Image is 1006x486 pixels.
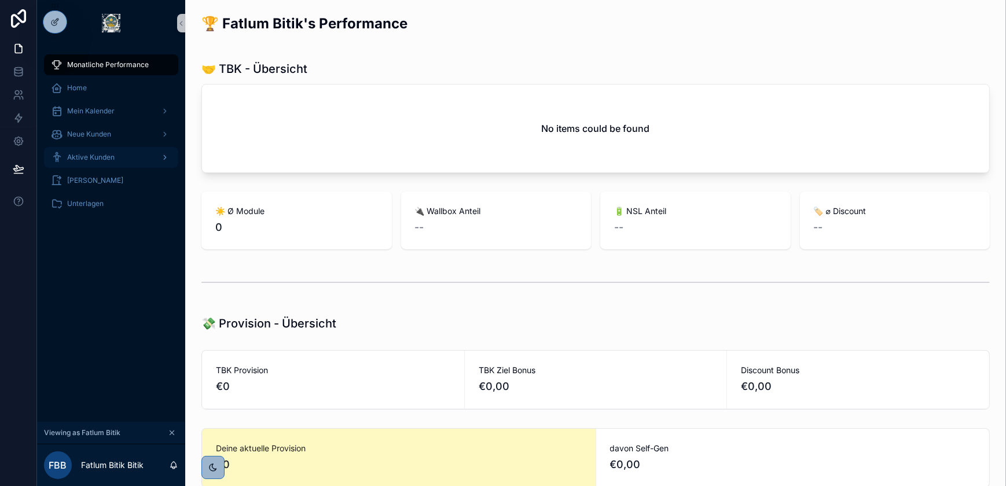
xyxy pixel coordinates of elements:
[216,378,450,395] span: €0
[67,83,87,93] span: Home
[44,124,178,145] a: Neue Kunden
[814,205,976,217] span: 🏷 ⌀ Discount
[44,193,178,214] a: Unterlagen
[215,205,378,217] span: ☀️ Ø Module
[102,14,120,32] img: App logo
[216,456,582,473] span: €0
[44,428,120,437] span: Viewing as Fatlum Bitik
[215,219,378,235] span: 0
[44,147,178,168] a: Aktive Kunden
[67,199,104,208] span: Unterlagen
[415,219,424,235] span: --
[741,378,975,395] span: €0,00
[415,205,578,217] span: 🔌 Wallbox Anteil
[67,60,149,69] span: Monatliche Performance
[614,219,623,235] span: --
[44,170,178,191] a: [PERSON_NAME]
[216,365,450,376] span: TBK Provision
[81,459,144,471] p: Fatlum Bitik Bitik
[201,14,407,33] h2: 🏆 Fatlum Bitik's Performance
[614,205,777,217] span: 🔋 NSL Anteil
[479,378,713,395] span: €0,00
[741,365,975,376] span: Discount Bonus
[49,458,67,472] span: FBB
[479,365,713,376] span: TBK Ziel Bonus
[216,443,582,454] span: Deine aktuelle Provision
[37,46,185,229] div: scrollable content
[610,456,976,473] span: €0,00
[44,54,178,75] a: Monatliche Performance
[67,130,111,139] span: Neue Kunden
[44,101,178,122] a: Mein Kalender
[542,122,650,135] h2: No items could be found
[201,315,336,332] h1: 💸 Provision - Übersicht
[814,219,823,235] span: --
[67,176,123,185] span: [PERSON_NAME]
[67,153,115,162] span: Aktive Kunden
[201,61,307,77] h1: 🤝 TBK - Übersicht
[67,106,115,116] span: Mein Kalender
[610,443,976,454] span: davon Self-Gen
[44,78,178,98] a: Home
